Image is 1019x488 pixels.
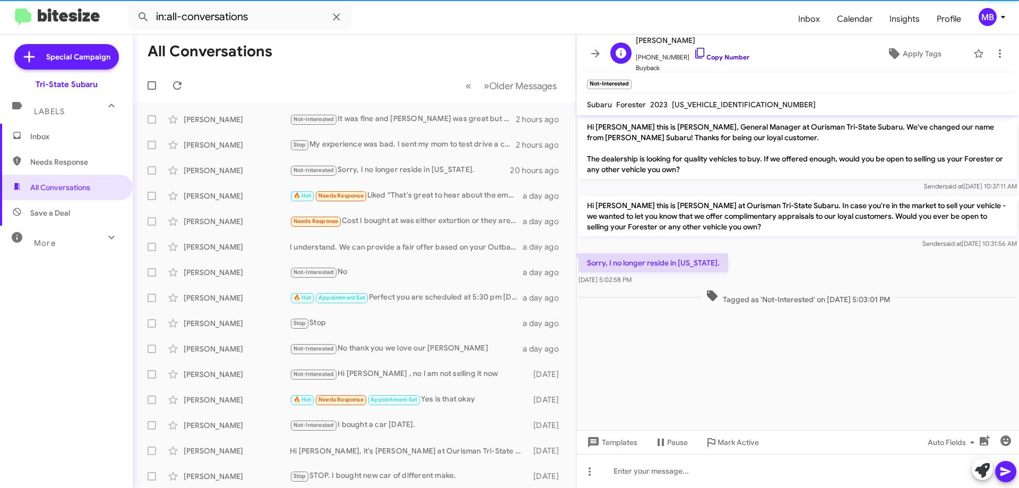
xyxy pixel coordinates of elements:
div: 2 hours ago [516,140,567,150]
span: 🔥 Hot [293,396,312,403]
span: said at [945,182,963,190]
div: [PERSON_NAME] [184,114,290,125]
div: I understand. We can provide a fair offer based on your Outback's condition and market value. Wou... [290,242,523,252]
span: Apply Tags [903,44,942,63]
span: Not-Interested [293,371,334,378]
div: STOP. I bought new car of different make. [290,470,528,482]
span: 🔥 Hot [293,192,312,199]
div: a day ago [523,242,567,252]
span: Sender [DATE] 10:37:11 AM [924,182,1017,190]
div: [PERSON_NAME] [184,369,290,380]
span: Needs Response [318,192,364,199]
span: [PERSON_NAME] [636,34,749,47]
div: [PERSON_NAME] [184,420,290,431]
div: [PERSON_NAME] [184,344,290,354]
input: Search [128,4,351,30]
div: [PERSON_NAME] [184,140,290,150]
div: No thank you we love our [PERSON_NAME] [290,343,523,355]
div: Liked “That's great to hear about the employee event! Feel free to reach out when you're ready. I... [290,190,523,202]
span: said at [943,239,962,247]
div: [PERSON_NAME] [184,191,290,201]
span: Special Campaign [46,52,110,62]
span: Not-Interested [293,345,334,352]
button: Previous [459,75,478,97]
span: Appointment Set [370,396,417,403]
div: [DATE] [528,369,567,380]
div: [PERSON_NAME] [184,446,290,456]
p: Sorry, I no longer reside in [US_STATE]. [578,253,728,272]
button: Next [477,75,563,97]
span: Tagged as 'Not-Interested' on [DATE] 5:03:01 PM [702,289,894,305]
span: Needs Response [318,396,364,403]
button: Templates [576,433,646,452]
div: MB [979,8,997,26]
span: Needs Response [293,218,339,225]
div: a day ago [523,344,567,354]
span: Forester [616,100,646,109]
div: Cost I bought at was either extortion or they aren't holding value - I'm in 5 digit hole without ... [290,215,523,227]
span: [US_VEHICLE_IDENTIFICATION_NUMBER] [672,100,816,109]
div: Tri-State Subaru [36,79,98,90]
div: I bought a car [DATE]. [290,419,528,431]
div: Stop [290,317,523,329]
span: Stop [293,320,306,327]
small: Not-Interested [587,80,632,89]
span: Not-Interested [293,167,334,174]
span: Inbox [30,131,120,142]
span: Stop [293,141,306,148]
span: [PHONE_NUMBER] [636,47,749,63]
span: Stop [293,473,306,480]
a: Copy Number [694,53,749,61]
button: MB [970,8,1007,26]
div: [DATE] [528,446,567,456]
span: Not-Interested [293,116,334,123]
span: Needs Response [30,157,120,167]
p: Hi [PERSON_NAME] this is [PERSON_NAME] at Ourisman Tri-State Subaru. In case you're in the market... [578,196,1017,236]
span: Pause [667,433,688,452]
span: « [465,79,471,92]
button: Auto Fields [919,433,987,452]
span: Mark Active [718,433,759,452]
div: a day ago [523,216,567,227]
div: a day ago [523,293,567,303]
div: a day ago [523,267,567,278]
a: Profile [928,4,970,35]
span: Older Messages [489,80,557,92]
div: Hi [PERSON_NAME], it's [PERSON_NAME] at Ourisman Tri-State Subaru. I see you're interested in sel... [290,446,528,456]
a: Inbox [790,4,828,35]
div: [PERSON_NAME] [184,216,290,227]
button: Apply Tags [859,44,968,63]
span: 2023 [650,100,668,109]
div: [PERSON_NAME] [184,293,290,303]
a: Calendar [828,4,881,35]
span: Auto Fields [928,433,979,452]
div: [PERSON_NAME] [184,165,290,176]
a: Special Campaign [14,44,119,70]
div: Yes is that okay [290,393,528,406]
p: Hi [PERSON_NAME] this is [PERSON_NAME], General Manager at Ourisman Tri-State Subaru. We've chang... [578,117,1017,179]
div: No [290,266,523,278]
div: [PERSON_NAME] [184,242,290,252]
div: Hi [PERSON_NAME] , no I am not selling it now [290,368,528,380]
div: [DATE] [528,471,567,482]
span: Save a Deal [30,208,70,218]
span: 🔥 Hot [293,294,312,301]
span: More [34,238,56,248]
span: Not-Interested [293,269,334,276]
span: Not-Interested [293,422,334,429]
nav: Page navigation example [460,75,563,97]
div: a day ago [523,318,567,329]
div: [PERSON_NAME] [184,471,290,482]
h1: All Conversations [148,43,272,60]
span: Appointment Set [318,294,365,301]
span: Templates [585,433,637,452]
a: Insights [881,4,928,35]
div: My experience was bad. I sent my mom to test drive a car for me. Your salespeople then did a hard... [290,139,516,151]
div: [DATE] [528,395,567,405]
div: Sorry, I no longer reside in [US_STATE]. [290,164,510,176]
div: [PERSON_NAME] [184,318,290,329]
